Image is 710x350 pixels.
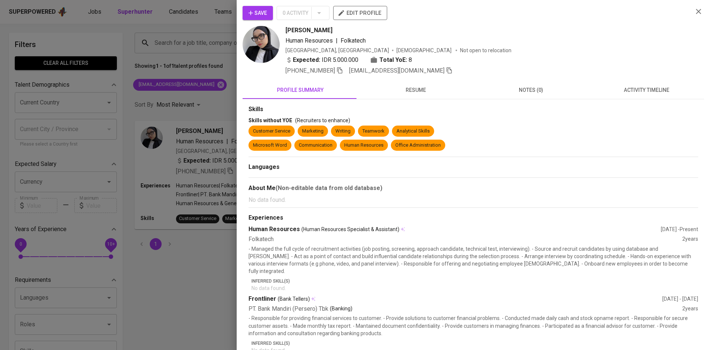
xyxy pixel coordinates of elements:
span: 8 [409,56,412,64]
span: Skills without YOE [248,117,292,123]
p: - Managed the full cycle of recruitment activities (job posting, screening, approach candidate, t... [248,245,698,275]
span: [PERSON_NAME] [285,26,332,35]
span: Folkatech [341,37,366,44]
b: Expected: [293,56,320,64]
div: Human Resources [248,225,661,234]
div: Marketing [302,128,324,135]
span: | [336,36,338,45]
p: No data found. [248,196,698,204]
div: Customer Service [253,128,290,135]
div: [DATE] - Present [661,226,698,233]
span: resume [362,86,469,95]
p: Not open to relocation [460,47,511,54]
span: (Recruiters to enhance) [295,117,350,123]
div: PT. Bank Mandiri (Persero) Tbk [248,305,682,313]
span: [DEMOGRAPHIC_DATA] [396,47,453,54]
span: Save [248,9,267,18]
span: activity timeline [593,86,700,95]
span: (Bank Tellers) [278,295,310,303]
div: Communication [299,142,332,149]
div: Analytical Skills [396,128,430,135]
p: Inferred Skill(s) [251,340,698,347]
div: 2 years [682,235,698,244]
div: Human Resources [344,142,383,149]
div: Microsoft Word [253,142,287,149]
p: No data found. [251,284,698,292]
div: IDR 5.000.000 [285,56,358,64]
span: profile summary [247,86,354,95]
span: [PHONE_NUMBER] [285,67,335,74]
span: notes (0) [478,86,584,95]
div: [GEOGRAPHIC_DATA], [GEOGRAPHIC_DATA] [285,47,389,54]
div: Folkatech [248,235,682,244]
div: [DATE] - [DATE] [662,295,698,303]
span: [EMAIL_ADDRESS][DOMAIN_NAME] [349,67,444,74]
a: edit profile [333,10,387,16]
div: Languages [248,163,698,171]
img: d833984f0096118c0a8d4c6d2616df0a.jpg [243,26,280,63]
div: 2 years [682,305,698,313]
b: (Non-editable data from old database) [275,184,382,191]
button: edit profile [333,6,387,20]
b: Total YoE: [379,56,407,64]
div: Writing [335,128,351,135]
div: Frontliner [248,295,662,303]
div: Experiences [248,214,698,222]
div: Office Administration [395,142,441,149]
p: - Responsible for providing financial services to customer. - Provide solutions to customer finan... [248,314,698,337]
span: (Human Resources Specialist & Assistant) [301,226,399,233]
div: Teamwork [362,128,385,135]
div: Skills [248,105,698,114]
span: edit profile [339,8,381,18]
span: Human Resources [285,37,333,44]
div: About Me [248,184,698,193]
button: Save [243,6,273,20]
p: (Banking) [330,305,352,313]
p: Inferred Skill(s) [251,278,698,284]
